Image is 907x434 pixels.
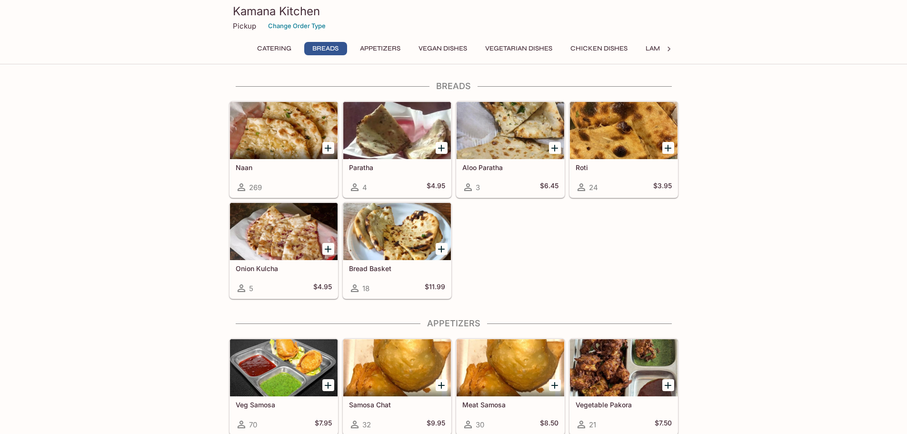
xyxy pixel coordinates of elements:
span: 24 [589,183,598,192]
button: Lamb Dishes [640,42,695,55]
h5: $7.95 [315,419,332,430]
h5: $7.50 [655,419,672,430]
h5: $4.95 [313,283,332,294]
a: Roti24$3.95 [569,101,678,198]
button: Add Vegetable Pakora [662,379,674,391]
button: Vegan Dishes [413,42,472,55]
div: Naan [230,102,338,159]
h4: Appetizers [229,318,678,329]
button: Add Naan [322,142,334,154]
h5: Onion Kulcha [236,264,332,273]
button: Add Veg Samosa [322,379,334,391]
h5: Meat Samosa [462,401,558,409]
a: Paratha4$4.95 [343,101,451,198]
h5: $9.95 [427,419,445,430]
a: Aloo Paratha3$6.45 [456,101,565,198]
div: Onion Kulcha [230,203,338,260]
h5: Veg Samosa [236,401,332,409]
button: Vegetarian Dishes [480,42,558,55]
span: 4 [362,183,367,192]
a: Onion Kulcha5$4.95 [229,202,338,299]
a: Bread Basket18$11.99 [343,202,451,299]
button: Add Samosa Chat [436,379,448,391]
button: Add Paratha [436,142,448,154]
a: Naan269 [229,101,338,198]
button: Add Meat Samosa [549,379,561,391]
h5: $11.99 [425,283,445,294]
button: Add Bread Basket [436,243,448,255]
h5: $6.45 [540,182,558,193]
h5: Bread Basket [349,264,445,273]
div: Meat Samosa [457,339,564,396]
button: Appetizers [355,42,406,55]
button: Add Roti [662,142,674,154]
div: Vegetable Pakora [570,339,678,396]
div: Roti [570,102,678,159]
span: 269 [249,183,262,192]
h5: Roti [576,163,672,172]
span: 30 [476,420,484,429]
div: Paratha [343,102,451,159]
span: 3 [476,183,480,192]
h5: $3.95 [653,182,672,193]
button: Catering [252,42,297,55]
h5: Aloo Paratha [462,163,558,172]
div: Veg Samosa [230,339,338,396]
p: Pickup [233,21,256,30]
h5: Vegetable Pakora [576,401,672,409]
h5: Naan [236,163,332,172]
h5: $4.95 [427,182,445,193]
button: Chicken Dishes [565,42,633,55]
span: 5 [249,284,253,293]
h5: Paratha [349,163,445,172]
button: Add Onion Kulcha [322,243,334,255]
button: Breads [304,42,347,55]
h5: Samosa Chat [349,401,445,409]
h4: Breads [229,81,678,91]
button: Add Aloo Paratha [549,142,561,154]
div: Bread Basket [343,203,451,260]
h5: $8.50 [540,419,558,430]
h3: Kamana Kitchen [233,4,675,19]
button: Change Order Type [264,19,330,33]
span: 32 [362,420,371,429]
span: 21 [589,420,596,429]
span: 18 [362,284,369,293]
div: Aloo Paratha [457,102,564,159]
div: Samosa Chat [343,339,451,396]
span: 70 [249,420,257,429]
